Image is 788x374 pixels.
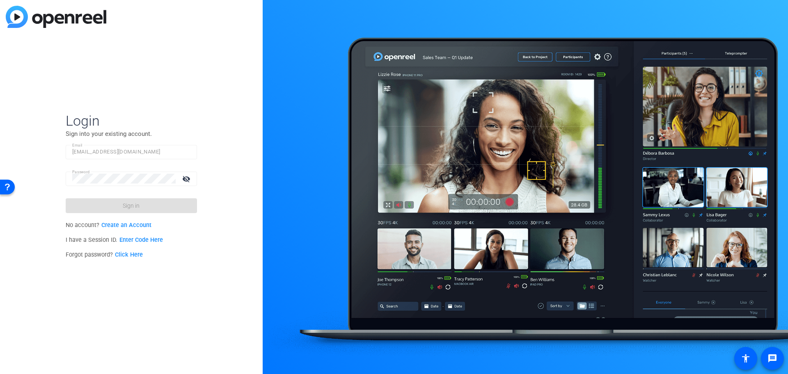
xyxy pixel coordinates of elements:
a: Click Here [115,251,143,258]
mat-label: Email [72,143,82,147]
mat-icon: message [767,353,777,363]
mat-icon: visibility_off [177,173,197,185]
a: Create an Account [101,222,151,229]
mat-label: Password [72,170,90,174]
a: Enter Code Here [119,236,163,243]
span: No account? [66,222,151,229]
mat-icon: accessibility [741,353,751,363]
span: Login [66,112,197,129]
img: blue-gradient.svg [6,6,106,28]
input: Enter Email Address [72,147,190,157]
p: Sign into your existing account. [66,129,197,138]
span: Forgot password? [66,251,143,258]
span: I have a Session ID. [66,236,163,243]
